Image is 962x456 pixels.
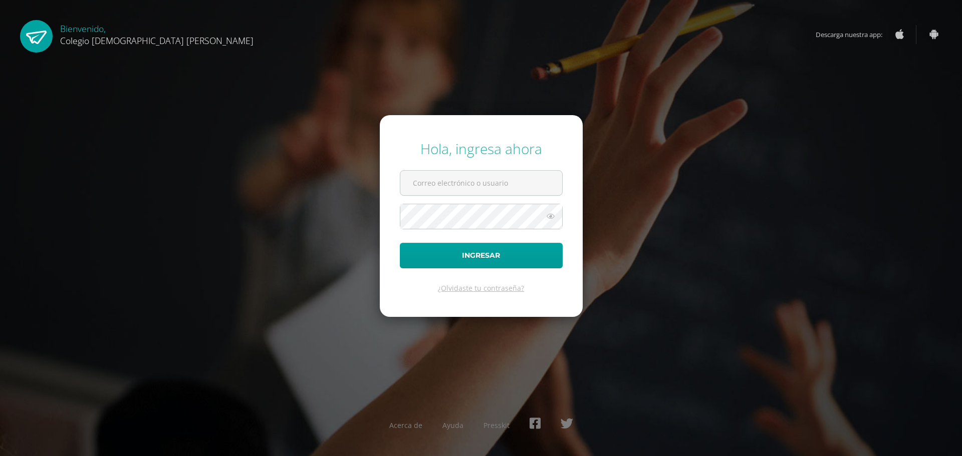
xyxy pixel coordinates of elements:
[60,35,254,47] span: Colegio [DEMOGRAPHIC_DATA] [PERSON_NAME]
[60,20,254,47] div: Bienvenido,
[442,420,463,430] a: Ayuda
[816,25,892,44] span: Descarga nuestra app:
[484,420,510,430] a: Presskit
[400,243,563,268] button: Ingresar
[400,139,563,158] div: Hola, ingresa ahora
[389,420,422,430] a: Acerca de
[400,171,562,195] input: Correo electrónico o usuario
[438,283,524,293] a: ¿Olvidaste tu contraseña?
